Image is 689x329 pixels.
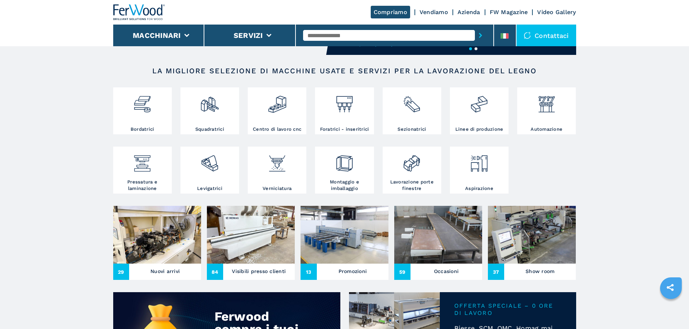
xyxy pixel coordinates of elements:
[133,31,181,40] button: Macchinari
[402,89,421,114] img: sezionatrici_2.png
[131,126,154,133] h3: Bordatrici
[320,126,369,133] h3: Foratrici - inseritrici
[402,148,421,173] img: lavorazione_porte_finestre_2.png
[263,185,292,192] h3: Verniciatura
[207,206,295,280] a: Visibili presso clienti84Visibili presso clienti
[490,9,528,16] a: FW Magazine
[253,126,301,133] h3: Centro di lavoro cnc
[469,89,489,114] img: linee_di_produzione_2.png
[537,9,576,16] a: Video Gallery
[136,66,553,75] h2: LA MIGLIORE SELEZIONE DI MACCHINE USATE E SERVIZI PER LA LAVORAZIONE DEL LEGNO
[661,278,679,296] a: sharethis
[469,148,489,173] img: aspirazione_1.png
[301,264,317,280] span: 13
[384,179,439,192] h3: Lavorazione porte finestre
[317,179,372,192] h3: Montaggio e imballaggio
[339,266,367,276] h3: Promozioni
[383,147,441,194] a: Lavorazione porte finestre
[517,87,576,134] a: Automazione
[113,206,201,280] a: Nuovi arrivi29Nuovi arrivi
[526,266,554,276] h3: Show room
[232,266,286,276] h3: Visibili presso clienti
[133,89,152,114] img: bordatrici_1.png
[469,47,472,50] button: 1
[248,147,306,194] a: Verniciatura
[458,9,480,16] a: Azienda
[371,6,410,18] a: Compriamo
[359,41,501,47] a: Scopri di più
[207,264,223,280] span: 84
[133,148,152,173] img: pressa-strettoia.png
[488,206,576,264] img: Show room
[115,179,170,192] h3: Pressatura e laminazione
[394,206,482,264] img: Occasioni
[180,87,239,134] a: Squadratrici
[434,266,459,276] h3: Occasioni
[200,89,219,114] img: squadratrici_2.png
[397,126,426,133] h3: Sezionatrici
[488,264,504,280] span: 37
[197,185,222,192] h3: Levigatrici
[113,206,201,264] img: Nuovi arrivi
[420,9,448,16] a: Vendiamo
[234,31,263,40] button: Servizi
[537,89,556,114] img: automazione.png
[301,206,388,264] img: Promozioni
[394,206,482,280] a: Occasioni59Occasioni
[465,185,493,192] h3: Aspirazione
[475,27,486,44] button: submit-button
[315,87,374,134] a: Foratrici - inseritrici
[524,32,531,39] img: Contattaci
[150,266,180,276] h3: Nuovi arrivi
[268,89,287,114] img: centro_di_lavoro_cnc_2.png
[113,264,129,280] span: 29
[475,47,477,50] button: 2
[531,126,562,133] h3: Automazione
[268,148,287,173] img: verniciatura_1.png
[335,148,354,173] img: montaggio_imballaggio_2.png
[455,126,503,133] h3: Linee di produzione
[450,87,509,134] a: Linee di produzione
[200,148,219,173] img: levigatrici_2.png
[516,25,576,46] div: Contattaci
[315,147,374,194] a: Montaggio e imballaggio
[488,206,576,280] a: Show room37Show room
[113,4,165,20] img: Ferwood
[248,87,306,134] a: Centro di lavoro cnc
[383,87,441,134] a: Sezionatrici
[301,206,388,280] a: Promozioni13Promozioni
[450,147,509,194] a: Aspirazione
[658,296,684,324] iframe: Chat
[180,147,239,194] a: Levigatrici
[113,147,172,194] a: Pressatura e laminazione
[207,206,295,264] img: Visibili presso clienti
[335,89,354,114] img: foratrici_inseritrici_2.png
[195,126,224,133] h3: Squadratrici
[113,87,172,134] a: Bordatrici
[394,264,411,280] span: 59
